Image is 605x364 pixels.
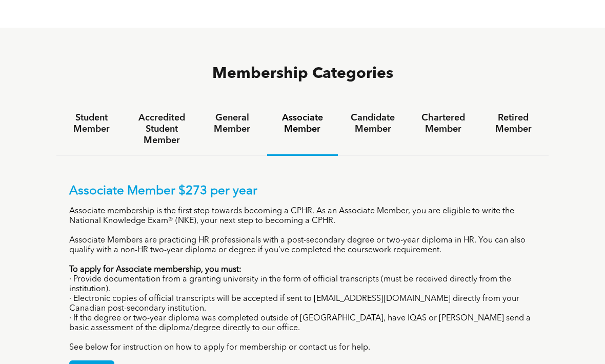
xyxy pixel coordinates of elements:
h4: Student Member [66,112,117,135]
h4: Accredited Student Member [136,112,188,146]
h4: Candidate Member [347,112,399,135]
p: · Provide documentation from a granting university in the form of official transcripts (must be r... [69,275,536,294]
strong: To apply for Associate membership, you must: [69,266,241,274]
h4: Retired Member [488,112,539,135]
p: · If the degree or two-year diploma was completed outside of [GEOGRAPHIC_DATA], have IQAS or [PER... [69,314,536,333]
p: Associate Member $273 per year [69,184,536,199]
h4: Associate Member [276,112,328,135]
h4: Chartered Member [417,112,469,135]
h4: General Member [206,112,258,135]
p: Associate Members are practicing HR professionals with a post-secondary degree or two-year diplom... [69,236,536,255]
p: Associate membership is the first step towards becoming a CPHR. As an Associate Member, you are e... [69,207,536,226]
p: See below for instruction on how to apply for membership or contact us for help. [69,343,536,353]
span: Membership Categories [212,66,393,82]
p: · Electronic copies of official transcripts will be accepted if sent to [EMAIL_ADDRESS][DOMAIN_NA... [69,294,536,314]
